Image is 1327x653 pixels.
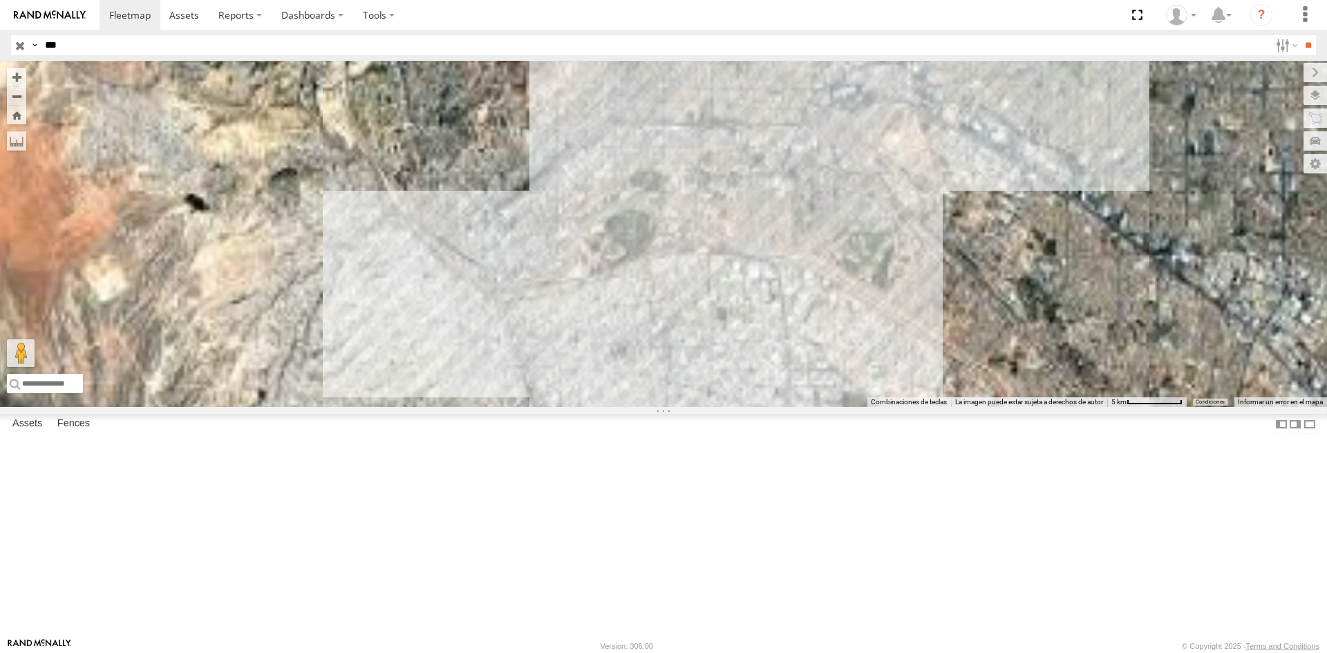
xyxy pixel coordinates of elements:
[1303,414,1317,434] label: Hide Summary Table
[8,639,71,653] a: Visit our Website
[1250,4,1272,26] i: ?
[1238,398,1323,406] a: Informar un error en el mapa
[1304,154,1327,173] label: Map Settings
[1274,414,1288,434] label: Dock Summary Table to the Left
[7,339,35,367] button: Arrastra el hombrecito naranja al mapa para abrir Street View
[7,68,26,86] button: Zoom in
[1270,35,1300,55] label: Search Filter Options
[1107,397,1187,407] button: Escala del mapa: 5 km por 77 píxeles
[1246,642,1319,650] a: Terms and Conditions
[1196,399,1225,405] a: Condiciones
[955,398,1103,406] span: La imagen puede estar sujeta a derechos de autor
[1111,398,1127,406] span: 5 km
[50,415,97,434] label: Fences
[1288,414,1302,434] label: Dock Summary Table to the Right
[14,10,86,20] img: rand-logo.svg
[29,35,40,55] label: Search Query
[7,131,26,151] label: Measure
[1182,642,1319,650] div: © Copyright 2025 -
[601,642,653,650] div: Version: 306.00
[871,397,947,407] button: Combinaciones de teclas
[1161,5,1201,26] div: Irving Rodriguez
[7,106,26,124] button: Zoom Home
[6,415,49,434] label: Assets
[7,86,26,106] button: Zoom out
